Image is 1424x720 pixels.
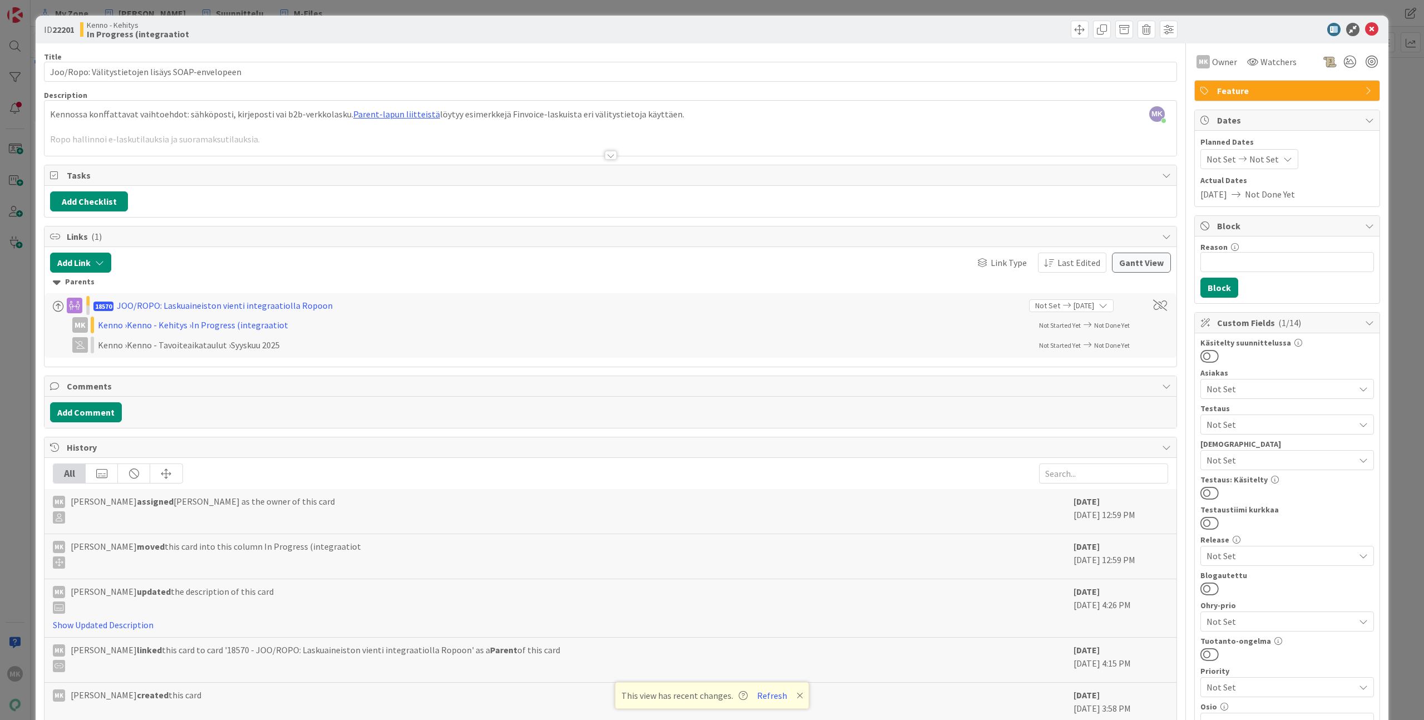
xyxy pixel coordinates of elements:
[1200,175,1374,186] span: Actual Dates
[67,379,1156,393] span: Comments
[53,619,154,630] a: Show Updated Description
[1074,585,1168,632] div: [DATE] 4:26 PM
[71,585,274,614] span: [PERSON_NAME] the description of this card
[1074,300,1094,312] span: [DATE]
[1038,253,1106,273] button: Last Edited
[53,276,1168,288] div: Parents
[71,643,560,672] span: [PERSON_NAME] this card to card '18570 - JOO/ROPO: Laskuaineiston vienti integraatiolla Ropoon' a...
[1200,339,1374,347] div: Käsitelty suunnittelussa
[1149,106,1165,122] span: MK
[1074,689,1100,701] b: [DATE]
[1200,506,1374,514] div: Testaustiimi kurkkaa
[1200,703,1374,711] div: Osio
[1074,495,1168,528] div: [DATE] 12:59 PM
[1074,540,1168,573] div: [DATE] 12:59 PM
[1200,278,1238,298] button: Block
[1207,549,1354,563] span: Not Set
[1200,369,1374,377] div: Asiakas
[1249,152,1279,166] span: Not Set
[1217,316,1359,329] span: Custom Fields
[1039,463,1168,484] input: Search...
[1200,440,1374,448] div: [DEMOGRAPHIC_DATA]
[1245,188,1295,201] span: Not Done Yet
[50,191,128,211] button: Add Checklist
[1094,341,1130,349] span: Not Done Yet
[137,541,165,552] b: moved
[44,52,62,62] label: Title
[1094,321,1130,329] span: Not Done Yet
[490,644,517,655] b: Parent
[1200,601,1374,609] div: Ohry-prio
[1207,679,1349,695] span: Not Set
[1200,242,1228,252] label: Reason
[1207,152,1236,166] span: Not Set
[91,231,102,242] span: ( 1 )
[1200,136,1374,148] span: Planned Dates
[1212,55,1237,68] span: Owner
[52,24,75,35] b: 22201
[1074,688,1168,715] div: [DATE] 3:58 PM
[1057,256,1100,269] span: Last Edited
[1200,405,1374,412] div: Testaus
[53,496,65,508] div: MK
[1207,453,1354,467] span: Not Set
[98,318,387,332] div: Kenno › Kenno - Kehitys › In Progress (integraatiot
[1039,341,1081,349] span: Not Started Yet
[71,688,201,702] span: [PERSON_NAME] this card
[991,256,1027,269] span: Link Type
[1207,382,1354,396] span: Not Set
[50,253,111,273] button: Add Link
[67,230,1156,243] span: Links
[1278,317,1301,328] span: ( 1/14 )
[71,495,335,524] span: [PERSON_NAME] [PERSON_NAME] as the owner of this card
[137,644,162,655] b: linked
[1207,418,1354,431] span: Not Set
[53,689,65,702] div: MK
[1074,586,1100,597] b: [DATE]
[1217,84,1359,97] span: Feature
[1260,55,1297,68] span: Watchers
[53,464,86,483] div: All
[753,688,791,703] button: Refresh
[1217,114,1359,127] span: Dates
[1207,614,1349,629] span: Not Set
[1074,496,1100,507] b: [DATE]
[1074,643,1168,677] div: [DATE] 4:15 PM
[53,644,65,657] div: MK
[117,299,333,312] div: JOO/ROPO: Laskuaineiston vienti integraatiolla Ropoon
[1200,571,1374,579] div: Blogautettu
[1200,188,1227,201] span: [DATE]
[72,317,88,333] div: MK
[67,441,1156,454] span: History
[67,169,1156,182] span: Tasks
[87,29,189,38] b: In Progress (integraatiot
[44,23,75,36] span: ID
[1200,667,1374,675] div: Priority
[44,90,87,100] span: Description
[93,302,113,311] span: 18570
[1039,321,1081,329] span: Not Started Yet
[50,402,122,422] button: Add Comment
[1035,300,1060,312] span: Not Set
[1074,644,1100,655] b: [DATE]
[44,62,1177,82] input: type card name here...
[1074,541,1100,552] b: [DATE]
[137,586,171,597] b: updated
[1112,253,1171,273] button: Gantt View
[53,541,65,553] div: MK
[621,689,748,702] span: This view has recent changes.
[353,109,440,120] a: Parent-lapun liitteistä
[1200,536,1374,544] div: Release
[1200,637,1374,645] div: Tuotanto-ongelma
[137,689,169,701] b: created
[98,338,387,352] div: Kenno › Kenno - Tavoiteaikataulut › Syyskuu 2025
[137,496,174,507] b: assigned
[50,108,1171,121] p: Kennossa konffattavat vaihtoehdot: sähköposti, kirjeposti vai b2b-verkkolasku. löytyy esimerkkejä...
[1196,55,1210,68] div: MK
[53,586,65,598] div: MK
[1200,476,1374,484] div: Testaus: Käsitelty
[87,21,189,29] span: Kenno - Kehitys
[1217,219,1359,233] span: Block
[71,540,361,569] span: [PERSON_NAME] this card into this column In Progress (integraatiot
